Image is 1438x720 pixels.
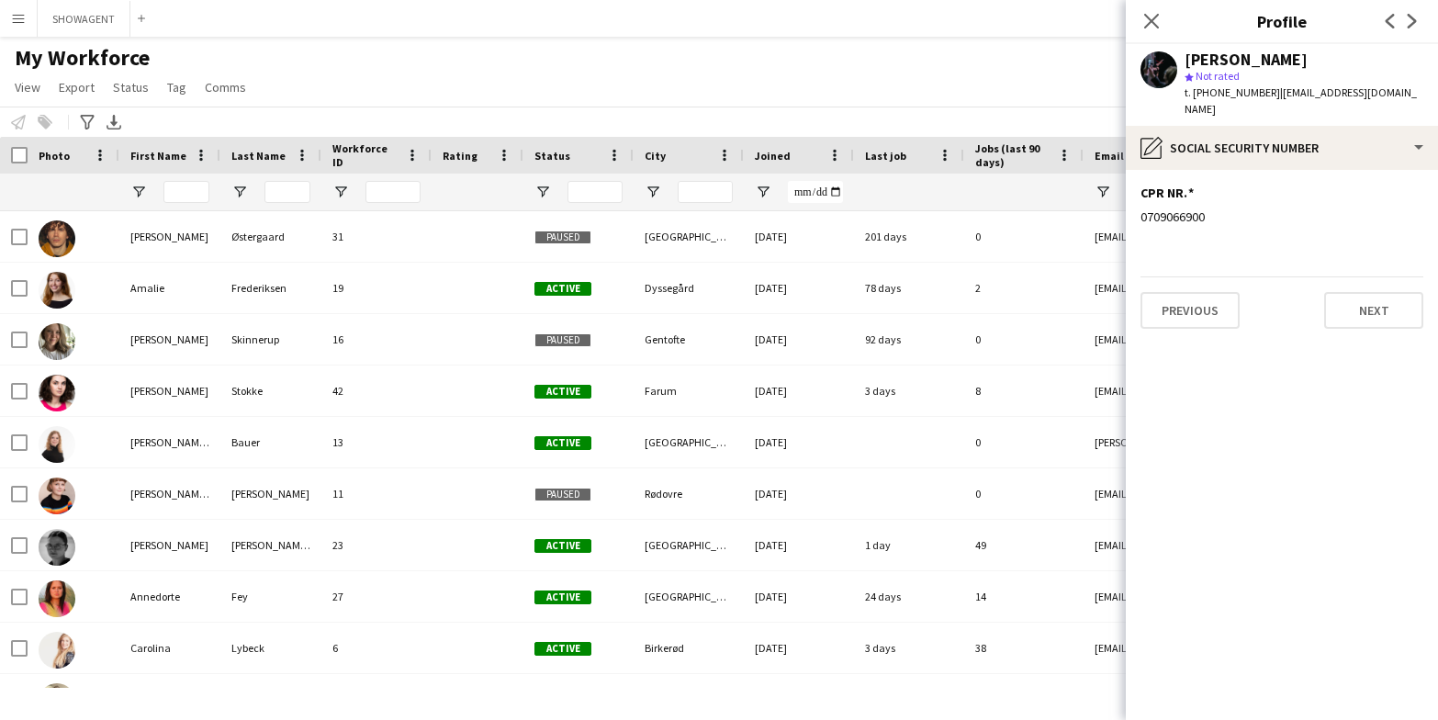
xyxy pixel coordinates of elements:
div: Lybeck [220,623,321,673]
span: My Workforce [15,44,150,72]
div: [DATE] [744,520,854,570]
input: Status Filter Input [567,181,623,203]
span: Comms [205,79,246,96]
img: Alex Østergaard [39,220,75,257]
div: [PERSON_NAME] [119,520,220,570]
span: Status [534,149,570,163]
div: Skinnerup [220,314,321,365]
div: 27 [321,571,432,622]
div: Østergaard [220,211,321,262]
span: Active [534,642,591,656]
div: Amalie [119,263,220,313]
a: Status [106,75,156,99]
span: Active [534,385,591,399]
span: Export [59,79,95,96]
input: City Filter Input [678,181,733,203]
div: [DATE] [744,571,854,622]
div: [PERSON_NAME] [119,211,220,262]
div: 201 days [854,211,964,262]
div: [PERSON_NAME] [PERSON_NAME] [119,468,220,519]
input: Workforce ID Filter Input [365,181,421,203]
span: Email [1095,149,1124,163]
span: Active [534,539,591,553]
div: [DATE] [744,366,854,416]
div: [DATE] [744,623,854,673]
button: Open Filter Menu [332,184,349,200]
div: 1 day [854,520,964,570]
div: [PERSON_NAME] [119,314,220,365]
div: [DATE] [744,314,854,365]
h3: Profile [1126,9,1438,33]
app-action-btn: Export XLSX [103,111,125,133]
a: View [7,75,48,99]
div: 19 [321,263,432,313]
div: [DATE] [744,263,854,313]
div: 0 [964,211,1084,262]
button: Open Filter Menu [130,184,147,200]
span: Last Name [231,149,286,163]
img: Annedorte Fey [39,580,75,617]
span: Paused [534,231,591,244]
div: [DATE] [744,417,854,467]
div: [GEOGRAPHIC_DATA] [634,211,744,262]
input: First Name Filter Input [163,181,209,203]
div: [DATE] [744,211,854,262]
div: Social Security Number [1126,126,1438,170]
div: 3 days [854,623,964,673]
span: Workforce ID [332,141,399,169]
div: 11 [321,468,432,519]
span: t. [PHONE_NUMBER] [1185,85,1280,99]
span: Paused [534,488,591,501]
div: 3 days [854,366,964,416]
span: Paused [534,333,591,347]
span: First Name [130,149,186,163]
img: Daniel Brandel [39,683,75,720]
div: Farum [634,366,744,416]
div: Frederiksen [220,263,321,313]
app-action-btn: Advanced filters [76,111,98,133]
div: [PERSON_NAME] [PERSON_NAME] [220,520,321,570]
div: 8 [964,366,1084,416]
div: Gentofte [634,314,744,365]
span: View [15,79,40,96]
a: Export [51,75,102,99]
div: Annedorte [119,571,220,622]
span: Photo [39,149,70,163]
div: 24 days [854,571,964,622]
input: Joined Filter Input [788,181,843,203]
div: 2 [964,263,1084,313]
div: 16 [321,314,432,365]
button: Open Filter Menu [231,184,248,200]
div: [GEOGRAPHIC_DATA] [634,417,744,467]
div: 31 [321,211,432,262]
div: 0 [964,468,1084,519]
button: Open Filter Menu [1095,184,1111,200]
button: Open Filter Menu [755,184,771,200]
div: 42 [321,366,432,416]
input: Last Name Filter Input [264,181,310,203]
span: Active [534,436,591,450]
div: [PERSON_NAME] [PERSON_NAME] [119,417,220,467]
span: Active [534,282,591,296]
img: Amalie Frederiksen [39,272,75,309]
button: Next [1324,292,1423,329]
span: Jobs (last 90 days) [975,141,1050,169]
span: | [EMAIL_ADDRESS][DOMAIN_NAME] [1185,85,1417,116]
div: [GEOGRAPHIC_DATA] [634,520,744,570]
div: 13 [321,417,432,467]
div: 49 [964,520,1084,570]
div: 14 [964,571,1084,622]
div: 0709066900 [1140,208,1423,225]
span: City [645,149,666,163]
button: Open Filter Menu [534,184,551,200]
div: Carolina [119,623,220,673]
div: Bauer [220,417,321,467]
div: Dyssegård [634,263,744,313]
button: Previous [1140,292,1240,329]
span: Active [534,591,591,604]
img: Anna Sofie Munk Jakobsen [39,529,75,566]
div: 78 days [854,263,964,313]
img: Anna Christine Bauer [39,426,75,463]
div: [PERSON_NAME] [220,468,321,519]
img: Carolina Lybeck [39,632,75,669]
